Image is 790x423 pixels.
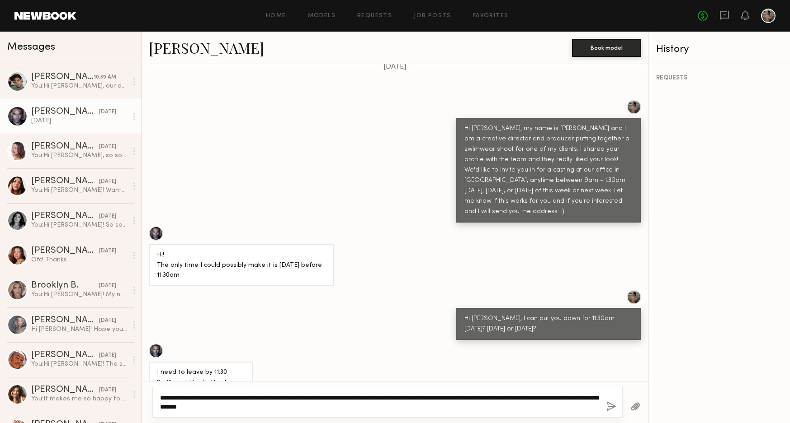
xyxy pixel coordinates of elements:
[464,124,633,217] div: Hi [PERSON_NAME], my name is [PERSON_NAME] and I am a creative director and producer putting toge...
[656,75,783,81] div: REQUESTS
[31,395,128,403] div: You: It makes me so happy to hear that you enjoyed working together! Let me know when you decide ...
[31,212,99,221] div: [PERSON_NAME]
[99,351,116,360] div: [DATE]
[149,38,264,57] a: [PERSON_NAME]
[31,290,128,299] div: You: Hi [PERSON_NAME]! My name is [PERSON_NAME] and I am a creative director / producer for photo...
[7,42,55,52] span: Messages
[266,13,286,19] a: Home
[572,43,641,51] a: Book model
[31,221,128,229] div: You: Hi [PERSON_NAME]! So sorry for my delayed response! Unfortunately we need a true plus size m...
[157,367,245,388] div: I need to leave by 11:30 So 11 would be better for me
[31,351,99,360] div: [PERSON_NAME]
[31,177,99,186] div: [PERSON_NAME]
[31,151,128,160] div: You: Hi [PERSON_NAME], so sorry for my delayed response. The address is [STREET_ADDRESS]
[31,281,99,290] div: Brooklyn B.
[99,316,116,325] div: [DATE]
[31,142,99,151] div: [PERSON_NAME]
[94,73,116,82] div: 10:39 AM
[31,386,99,395] div: [PERSON_NAME]
[31,360,128,368] div: You: Hi [PERSON_NAME]! The shoot we reached out to you for has already been completed. Thank you ...
[31,107,99,116] div: [PERSON_NAME]
[383,63,407,71] span: [DATE]
[414,13,451,19] a: Job Posts
[31,316,99,325] div: [PERSON_NAME]
[357,13,392,19] a: Requests
[31,186,128,195] div: You: Hi [PERSON_NAME]! Wanted to follow up with you regarding our casting call! Please let us kno...
[31,73,94,82] div: [PERSON_NAME]
[473,13,509,19] a: Favorites
[31,246,99,256] div: [PERSON_NAME]
[99,108,116,116] div: [DATE]
[656,44,783,55] div: History
[308,13,336,19] a: Models
[31,325,128,334] div: Hi [PERSON_NAME]! Hope you are having a nice day. I posted the review and wanted to let you know ...
[464,314,633,335] div: Hi [PERSON_NAME], I can put you down for 11:30am [DATE]? [DATE] or [DATE]?
[99,282,116,290] div: [DATE]
[31,256,128,264] div: Ofc! Thanks
[99,212,116,221] div: [DATE]
[99,177,116,186] div: [DATE]
[31,116,128,125] div: [DATE]
[157,250,326,281] div: Hi! The only time I could possibly make it is [DATE] before 11:30am
[99,247,116,256] div: [DATE]
[99,386,116,395] div: [DATE]
[99,143,116,151] div: [DATE]
[31,82,128,90] div: You: Hi [PERSON_NAME], our designer can only do castings 9am-1:30pm. Could you come [DATE] or [DA...
[572,39,641,57] button: Book model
